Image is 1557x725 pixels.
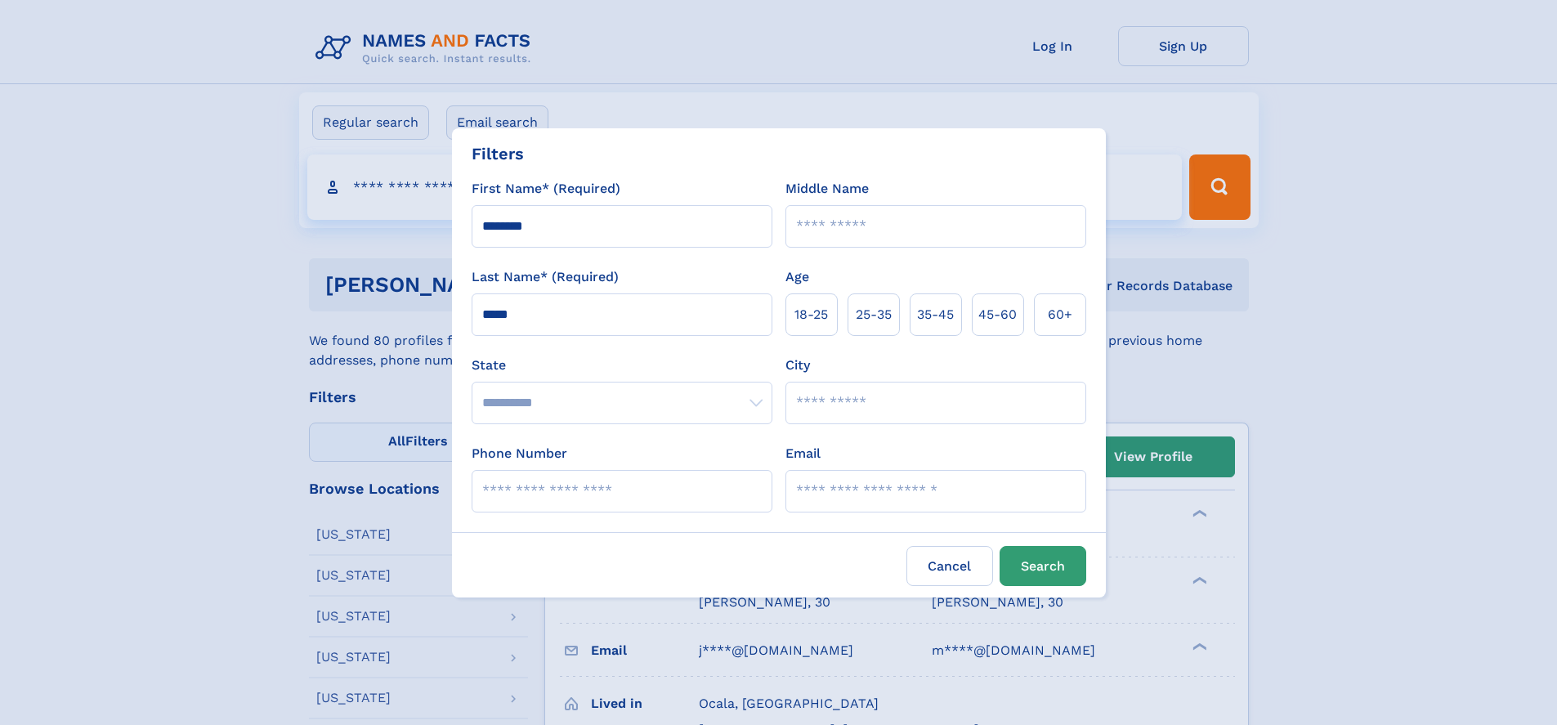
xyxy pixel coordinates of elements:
[472,267,619,287] label: Last Name* (Required)
[472,141,524,166] div: Filters
[785,179,869,199] label: Middle Name
[1000,546,1086,586] button: Search
[794,305,828,324] span: 18‑25
[917,305,954,324] span: 35‑45
[785,356,810,375] label: City
[472,444,567,463] label: Phone Number
[472,356,772,375] label: State
[978,305,1017,324] span: 45‑60
[785,444,821,463] label: Email
[1048,305,1072,324] span: 60+
[472,179,620,199] label: First Name* (Required)
[785,267,809,287] label: Age
[906,546,993,586] label: Cancel
[856,305,892,324] span: 25‑35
